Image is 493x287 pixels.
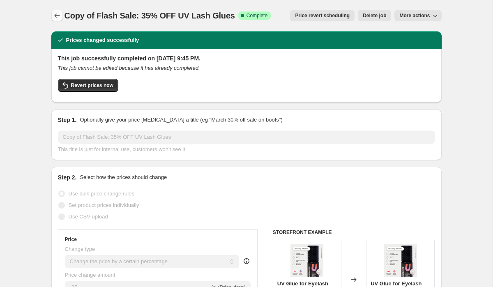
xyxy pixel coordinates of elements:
h2: Step 1. [58,116,77,124]
h2: Step 2. [58,173,77,181]
i: This job cannot be edited because it has already completed. [58,65,200,71]
span: Complete [246,12,267,19]
img: UVGlue_b553ad4d-0c38-4835-b500-2b41cd388956_80x.png [384,244,417,277]
h6: STOREFRONT EXAMPLE [273,229,435,236]
span: Price revert scheduling [295,12,350,19]
img: UVGlue_b553ad4d-0c38-4835-b500-2b41cd388956_80x.png [290,244,323,277]
span: Delete job [363,12,386,19]
span: Price change amount [65,272,115,278]
span: This title is just for internal use, customers won't see it [58,146,185,152]
p: Select how the prices should change [80,173,167,181]
span: Change type [65,246,95,252]
button: More actions [394,10,441,21]
button: Price change jobs [51,10,63,21]
span: Set product prices individually [69,202,139,208]
span: Use bulk price change rules [69,191,134,197]
span: Copy of Flash Sale: 35% OFF UV Lash Glues [65,11,235,20]
button: Price revert scheduling [290,10,355,21]
span: Revert prices now [71,82,113,89]
input: 30% off holiday sale [58,131,435,144]
button: Revert prices now [58,79,118,92]
h2: This job successfully completed on [DATE] 9:45 PM. [58,54,435,62]
span: Use CSV upload [69,214,108,220]
button: Delete job [358,10,391,21]
h2: Prices changed successfully [66,36,139,44]
div: help [242,257,251,265]
p: Optionally give your price [MEDICAL_DATA] a title (eg "March 30% off sale on boots") [80,116,282,124]
h3: Price [65,236,77,243]
span: More actions [399,12,430,19]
